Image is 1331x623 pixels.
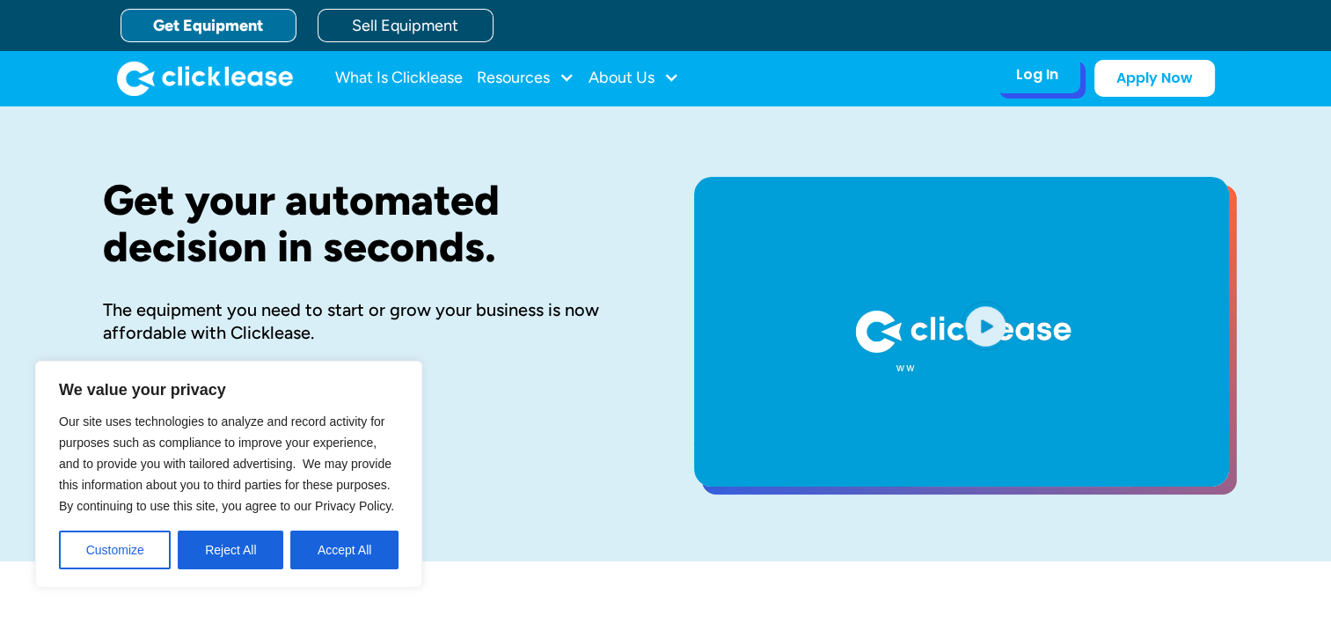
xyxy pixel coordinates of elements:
button: Customize [59,531,171,569]
button: Accept All [290,531,399,569]
img: Blue play button logo on a light blue circular background [962,301,1009,350]
div: The equipment you need to start or grow your business is now affordable with Clicklease. [103,298,638,344]
div: Log In [1016,66,1058,84]
h1: Get your automated decision in seconds. [103,177,638,270]
button: Reject All [178,531,283,569]
p: We value your privacy [59,379,399,400]
div: About Us [589,61,679,96]
img: Clicklease logo [117,61,293,96]
a: What Is Clicklease [335,61,463,96]
a: Get Equipment [121,9,296,42]
a: open lightbox [694,177,1229,487]
a: Sell Equipment [318,9,494,42]
a: home [117,61,293,96]
div: We value your privacy [35,361,422,588]
span: Our site uses technologies to analyze and record activity for purposes such as compliance to impr... [59,414,394,513]
a: Apply Now [1094,60,1215,97]
div: Resources [477,61,574,96]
